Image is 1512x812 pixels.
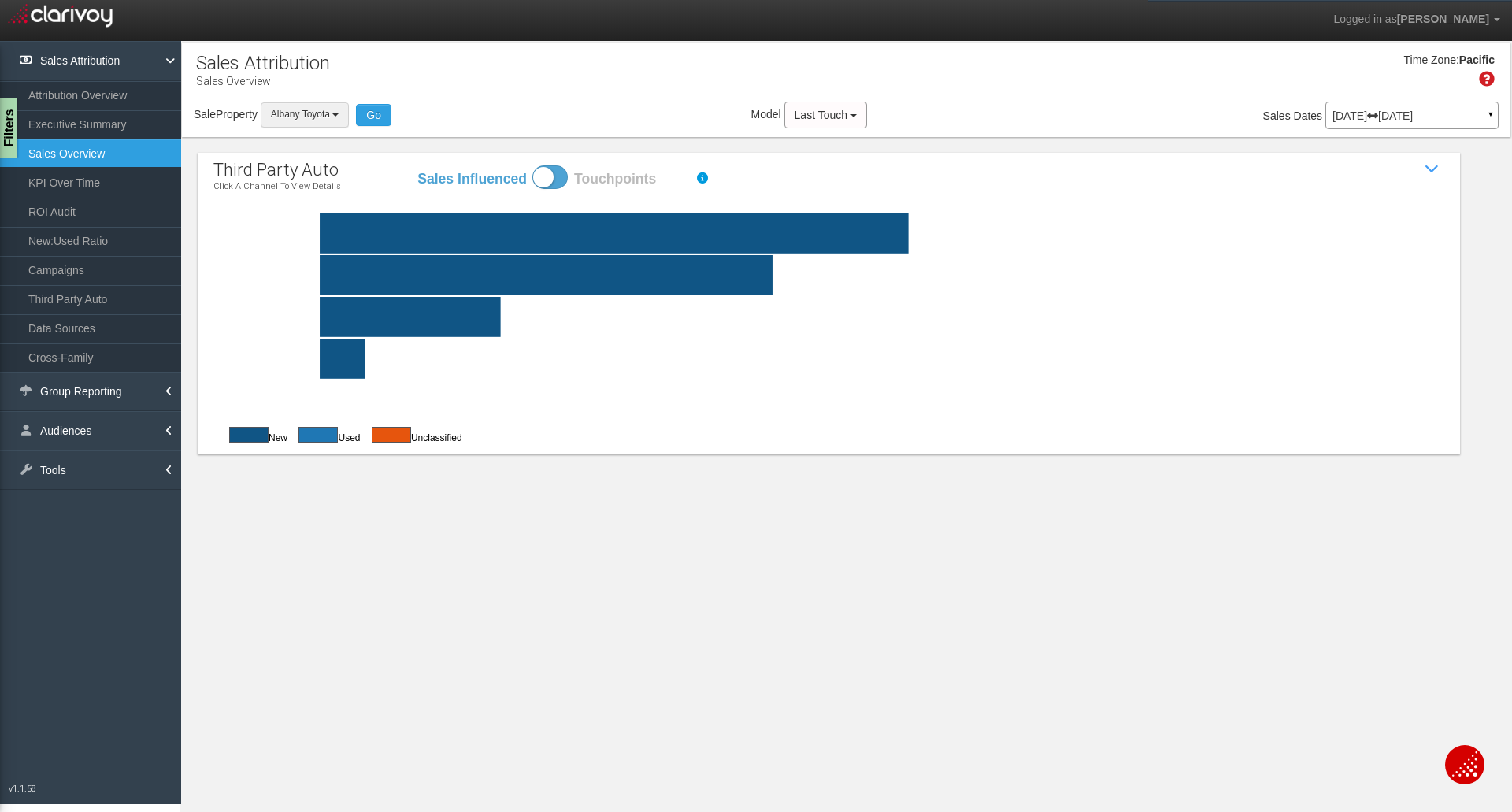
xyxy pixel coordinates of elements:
span: Sale [194,108,216,121]
div: Unclassified [364,426,462,445]
i: Show / Hide Sales Attribution Chart [1421,158,1444,181]
div: New [221,426,287,445]
a: ▼ [1484,106,1498,131]
label: Touchpoints [574,169,684,189]
p: Click a channel to view details [213,182,341,191]
div: Pacific [1459,53,1495,69]
a: Logged in as[PERSON_NAME] [1321,1,1512,39]
span: Logged in as [1333,13,1396,25]
span: Dates [1294,109,1323,122]
rect: Cars.com|4|0|0 [251,297,1482,337]
span: third party auto [213,160,339,180]
div: Used [291,426,360,445]
div: Time Zone: [1399,53,1459,69]
span: Last Touch [795,109,847,121]
label: Sales Influenced [417,169,527,189]
span: Sales [1263,109,1291,122]
rect: CarGurus|10|12|0 [251,255,1482,295]
h1: Sales Attribution [196,53,330,73]
button: Used [298,427,338,443]
rect: Autotrader/KBB|13|9|0 [251,213,1482,254]
rect: KBB Instant Cash Offer|1|1|0 [251,339,1482,379]
span: Albany Toyota [271,109,330,120]
span: [PERSON_NAME] [1397,13,1489,25]
button: Used [372,427,411,443]
p: Sales Overview [196,69,330,89]
button: Albany Toyota [261,102,350,127]
button: Last Touch [784,102,867,128]
p: [DATE] [DATE] [1332,110,1492,121]
button: New [229,427,269,443]
button: Go [356,104,391,126]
